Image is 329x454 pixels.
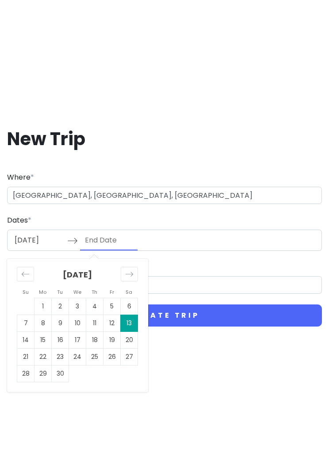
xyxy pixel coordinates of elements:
td: Choose Friday, September 12, 2025 as your check-out date. It’s available. [103,315,121,331]
td: Choose Tuesday, September 2, 2025 as your check-out date. It’s available. [52,298,69,315]
td: Choose Sunday, September 14, 2025 as your check-out date. It’s available. [17,331,34,348]
small: We [73,289,81,296]
td: Choose Friday, September 26, 2025 as your check-out date. It’s available. [103,348,121,365]
label: Where [7,172,34,183]
td: Choose Wednesday, September 17, 2025 as your check-out date. It’s available. [69,331,86,348]
small: Mo [39,289,46,296]
td: Choose Tuesday, September 16, 2025 as your check-out date. It’s available. [52,331,69,348]
td: Choose Tuesday, September 9, 2025 as your check-out date. It’s available. [52,315,69,331]
td: Choose Thursday, September 4, 2025 as your check-out date. It’s available. [86,298,103,315]
td: Choose Wednesday, September 10, 2025 as your check-out date. It’s available. [69,315,86,331]
td: Choose Tuesday, September 30, 2025 as your check-out date. It’s available. [52,365,69,382]
td: Choose Friday, September 5, 2025 as your check-out date. It’s available. [103,298,121,315]
td: Choose Monday, September 29, 2025 as your check-out date. It’s available. [34,365,52,382]
small: Th [92,289,97,296]
td: Choose Sunday, September 28, 2025 as your check-out date. It’s available. [17,365,34,382]
td: Choose Saturday, September 27, 2025 as your check-out date. It’s available. [121,348,138,365]
td: Choose Sunday, September 7, 2025 as your check-out date. It’s available. [17,315,34,331]
td: Selected as start date. Saturday, September 13, 2025 [121,315,138,331]
td: Choose Thursday, September 11, 2025 as your check-out date. It’s available. [86,315,103,331]
input: Give it a name [7,276,322,294]
small: Fr [110,289,114,296]
td: Choose Monday, September 8, 2025 as your check-out date. It’s available. [34,315,52,331]
input: End Date [80,230,138,250]
div: Move forward to switch to the next month. [121,267,138,281]
td: Choose Thursday, September 25, 2025 as your check-out date. It’s available. [86,348,103,365]
small: Su [23,289,29,296]
div: Calendar [7,259,148,392]
button: Create Trip [7,304,322,327]
strong: [DATE] [63,269,92,280]
div: Move backward to switch to the previous month. [17,267,34,281]
small: Tu [57,289,63,296]
td: Choose Friday, September 19, 2025 as your check-out date. It’s available. [103,331,121,348]
td: Choose Wednesday, September 24, 2025 as your check-out date. It’s available. [69,348,86,365]
td: Choose Wednesday, September 3, 2025 as your check-out date. It’s available. [69,298,86,315]
label: Dates [7,215,31,226]
td: Choose Monday, September 1, 2025 as your check-out date. It’s available. [34,298,52,315]
td: Choose Tuesday, September 23, 2025 as your check-out date. It’s available. [52,348,69,365]
td: Choose Saturday, September 20, 2025 as your check-out date. It’s available. [121,331,138,348]
h1: New Trip [7,127,322,150]
input: City (e.g., New York) [7,187,322,204]
input: Start Date [10,230,67,250]
small: Sa [126,289,132,296]
td: Choose Saturday, September 6, 2025 as your check-out date. It’s available. [121,298,138,315]
td: Choose Thursday, September 18, 2025 as your check-out date. It’s available. [86,331,103,348]
td: Choose Monday, September 15, 2025 as your check-out date. It’s available. [34,331,52,348]
td: Choose Monday, September 22, 2025 as your check-out date. It’s available. [34,348,52,365]
td: Choose Sunday, September 21, 2025 as your check-out date. It’s available. [17,348,34,365]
